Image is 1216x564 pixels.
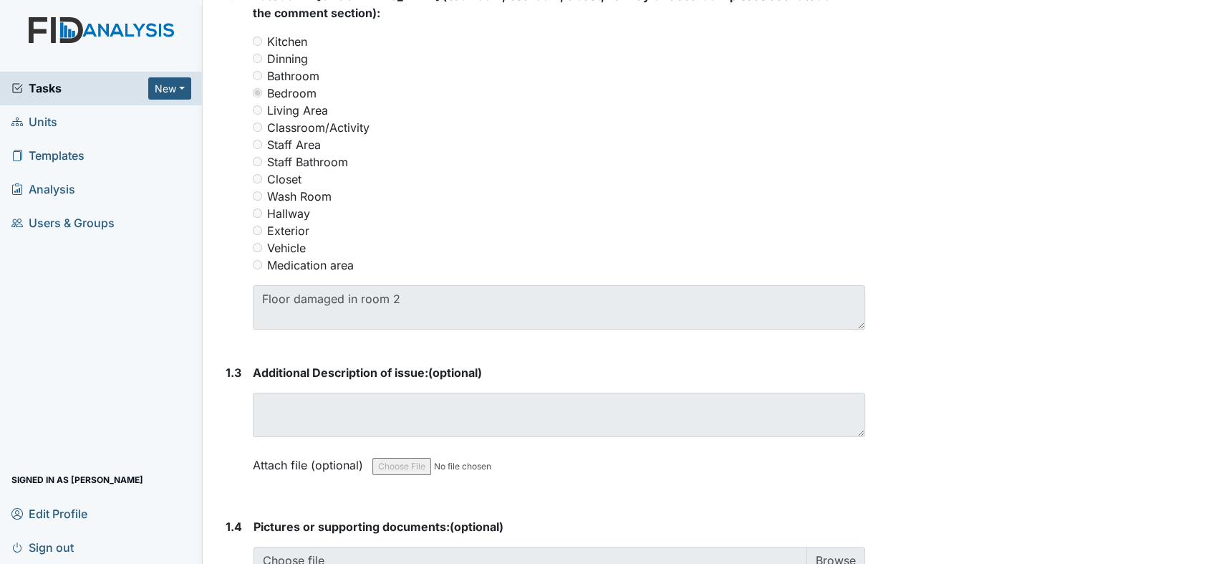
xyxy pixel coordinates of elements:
label: Kitchen [267,33,307,50]
label: Vehicle [267,239,306,257]
input: Classroom/Activity [253,123,262,132]
label: Bathroom [267,67,319,85]
span: Templates [11,145,85,167]
span: Edit Profile [11,502,87,525]
strong: (optional) [253,364,865,381]
label: Wash Room [267,188,332,205]
span: Users & Groups [11,212,115,234]
span: Signed in as [PERSON_NAME] [11,469,143,491]
label: Attach file (optional) [253,449,369,474]
span: Pictures or supporting documents: [254,520,450,534]
a: Tasks [11,80,148,97]
input: Dinning [253,54,262,63]
input: Staff Area [253,140,262,149]
label: Bedroom [267,85,317,102]
input: Bathroom [253,71,262,80]
label: Closet [267,171,301,188]
label: Dinning [267,50,308,67]
input: Staff Bathroom [253,157,262,166]
input: Living Area [253,105,262,115]
span: Analysis [11,178,75,201]
input: Kitchen [253,37,262,46]
label: Medication area [267,257,354,274]
label: Living Area [267,102,328,119]
input: Wash Room [253,191,262,201]
input: Bedroom [253,88,262,97]
label: Staff Bathroom [267,153,348,171]
textarea: Floor damaged in room 2 [253,285,865,330]
span: Sign out [11,536,74,558]
button: New [148,77,191,100]
label: Hallway [267,205,310,222]
input: Hallway [253,209,262,218]
label: 1.3 [226,364,241,381]
label: Classroom/Activity [267,119,370,136]
input: Closet [253,174,262,183]
strong: (optional) [254,518,865,535]
label: 1.4 [226,518,242,535]
input: Exterior [253,226,262,235]
span: Units [11,111,57,133]
input: Medication area [253,260,262,269]
label: Exterior [267,222,309,239]
label: Staff Area [267,136,321,153]
input: Vehicle [253,243,262,252]
span: Additional Description of issue: [253,365,428,380]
